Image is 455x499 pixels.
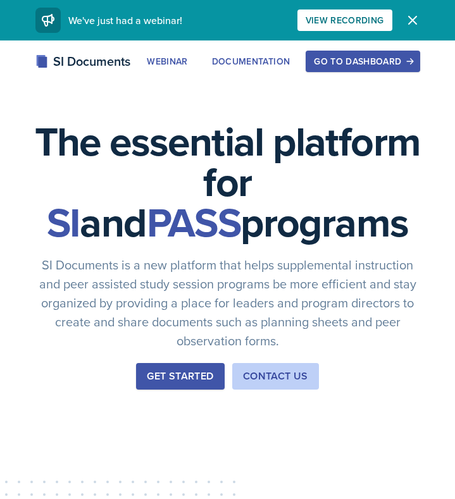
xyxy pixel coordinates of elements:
[147,369,213,384] div: Get Started
[297,9,392,31] button: View Recording
[136,363,224,390] button: Get Started
[139,51,196,72] button: Webinar
[306,51,420,72] button: Go to Dashboard
[306,15,384,25] div: View Recording
[204,51,299,72] button: Documentation
[35,52,130,71] div: SI Documents
[243,369,308,384] div: Contact Us
[232,363,319,390] button: Contact Us
[147,56,187,66] div: Webinar
[314,56,411,66] div: Go to Dashboard
[212,56,290,66] div: Documentation
[68,13,182,27] span: We've just had a webinar!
